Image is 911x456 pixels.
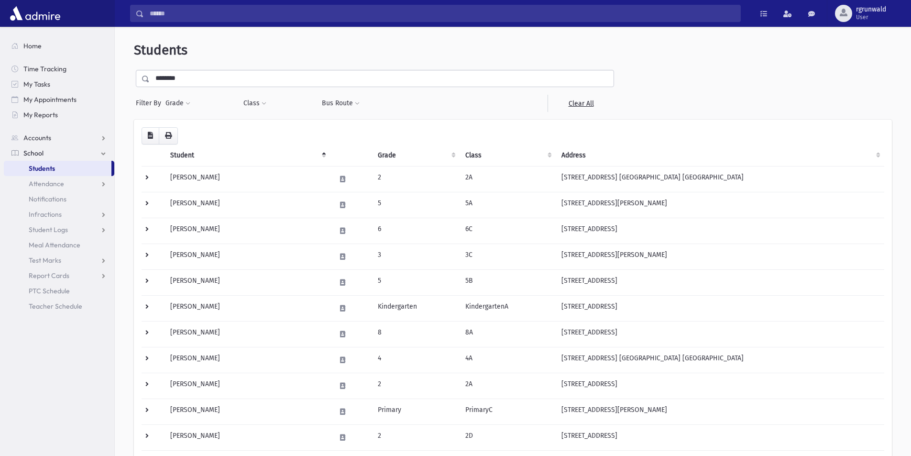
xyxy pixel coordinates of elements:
td: [STREET_ADDRESS][PERSON_NAME] [556,192,884,218]
span: User [856,13,886,21]
span: Student Logs [29,225,68,234]
td: [STREET_ADDRESS] [GEOGRAPHIC_DATA] [GEOGRAPHIC_DATA] [556,166,884,192]
td: Primary [372,399,460,424]
td: [STREET_ADDRESS] [556,269,884,295]
td: 2 [372,373,460,399]
td: 2 [372,166,460,192]
td: [STREET_ADDRESS][PERSON_NAME] [556,244,884,269]
span: rgrunwald [856,6,886,13]
a: My Tasks [4,77,114,92]
a: Student Logs [4,222,114,237]
td: 2A [460,373,556,399]
a: Notifications [4,191,114,207]
span: My Appointments [23,95,77,104]
td: [PERSON_NAME] [165,321,330,347]
td: PrimaryC [460,399,556,424]
td: [PERSON_NAME] [165,218,330,244]
td: [PERSON_NAME] [165,373,330,399]
td: [PERSON_NAME] [165,166,330,192]
span: Students [29,164,55,173]
span: Time Tracking [23,65,66,73]
a: Report Cards [4,268,114,283]
td: 5A [460,192,556,218]
input: Search [144,5,740,22]
span: Report Cards [29,271,69,280]
td: 6 [372,218,460,244]
td: [STREET_ADDRESS] [556,321,884,347]
td: 2 [372,424,460,450]
td: [PERSON_NAME] [165,244,330,269]
td: [PERSON_NAME] [165,192,330,218]
td: 4A [460,347,556,373]
td: [STREET_ADDRESS][PERSON_NAME] [556,399,884,424]
span: Meal Attendance [29,241,80,249]
td: [STREET_ADDRESS] [GEOGRAPHIC_DATA] [GEOGRAPHIC_DATA] [556,347,884,373]
td: 4 [372,347,460,373]
span: Test Marks [29,256,61,265]
td: [STREET_ADDRESS] [556,295,884,321]
span: My Reports [23,111,58,119]
td: Kindergarten [372,295,460,321]
span: PTC Schedule [29,287,70,295]
th: Address: activate to sort column ascending [556,145,884,167]
a: Test Marks [4,253,114,268]
td: [PERSON_NAME] [165,424,330,450]
td: 6C [460,218,556,244]
td: 3C [460,244,556,269]
td: [STREET_ADDRESS] [556,424,884,450]
th: Class: activate to sort column ascending [460,145,556,167]
span: Accounts [23,133,51,142]
th: Grade: activate to sort column ascending [372,145,460,167]
button: Bus Route [321,95,360,112]
button: Print [159,127,178,145]
a: Students [4,161,111,176]
a: Meal Attendance [4,237,114,253]
span: School [23,149,44,157]
td: 5B [460,269,556,295]
a: Attendance [4,176,114,191]
a: Home [4,38,114,54]
td: KindergartenA [460,295,556,321]
a: Accounts [4,130,114,145]
td: 8 [372,321,460,347]
span: Home [23,42,42,50]
a: School [4,145,114,161]
td: 5 [372,192,460,218]
a: Time Tracking [4,61,114,77]
th: Student: activate to sort column descending [165,145,330,167]
span: Filter By [136,98,165,108]
td: [PERSON_NAME] [165,269,330,295]
a: PTC Schedule [4,283,114,299]
span: Notifications [29,195,66,203]
a: Clear All [548,95,614,112]
td: [PERSON_NAME] [165,295,330,321]
td: [STREET_ADDRESS] [556,218,884,244]
span: My Tasks [23,80,50,89]
a: Infractions [4,207,114,222]
td: 5 [372,269,460,295]
button: Grade [165,95,191,112]
td: [STREET_ADDRESS] [556,373,884,399]
span: Teacher Schedule [29,302,82,311]
td: 8A [460,321,556,347]
a: My Reports [4,107,114,122]
a: Teacher Schedule [4,299,114,314]
td: 2A [460,166,556,192]
td: [PERSON_NAME] [165,399,330,424]
button: Class [243,95,267,112]
td: 2D [460,424,556,450]
span: Attendance [29,179,64,188]
span: Students [134,42,187,58]
td: 3 [372,244,460,269]
a: My Appointments [4,92,114,107]
img: AdmirePro [8,4,63,23]
button: CSV [142,127,159,145]
span: Infractions [29,210,62,219]
td: [PERSON_NAME] [165,347,330,373]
